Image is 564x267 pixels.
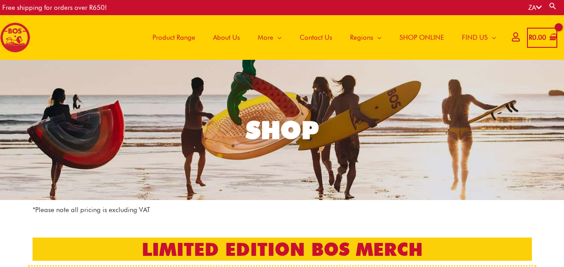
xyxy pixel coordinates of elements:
span: Regions [350,24,373,51]
div: SHOP [246,118,319,142]
a: About Us [204,15,249,60]
a: SHOP ONLINE [391,15,453,60]
h2: LIMITED EDITION BOS MERCH [33,238,532,261]
span: About Us [213,24,240,51]
p: *Please note all pricing is excluding VAT [33,204,532,216]
a: Product Range [144,15,204,60]
span: R [529,33,532,42]
span: Contact Us [300,24,332,51]
bdi: 0.00 [529,33,546,42]
span: FIND US [462,24,488,51]
span: Product Range [152,24,195,51]
span: More [258,24,273,51]
a: Regions [341,15,391,60]
nav: Site Navigation [137,15,505,60]
a: ZA [528,4,542,12]
span: SHOP ONLINE [399,24,444,51]
a: View Shopping Cart, empty [527,28,557,48]
a: More [249,15,291,60]
a: Contact Us [291,15,341,60]
a: Search button [548,2,557,10]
